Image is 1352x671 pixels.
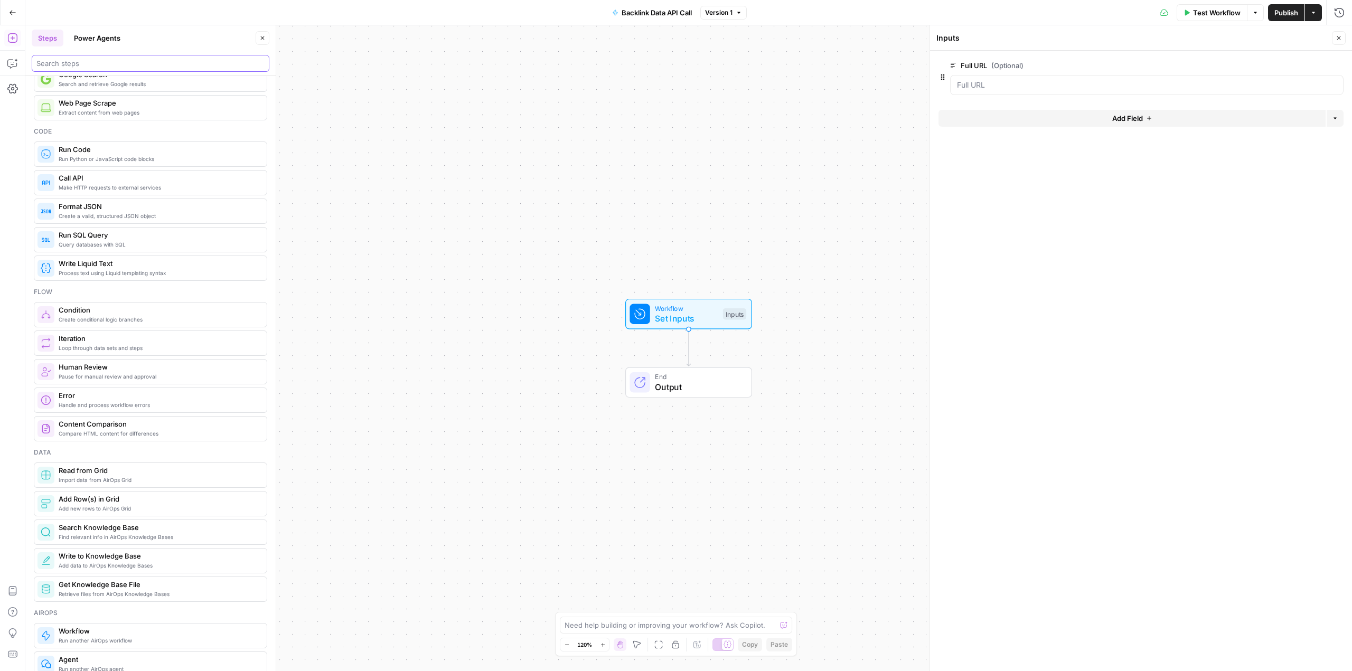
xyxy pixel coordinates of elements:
span: Add new rows to AirOps Grid [59,504,258,513]
span: Format JSON [59,201,258,212]
span: Loop through data sets and steps [59,344,258,352]
span: Pause for manual review and approval [59,372,258,381]
span: Retrieve files from AirOps Knowledge Bases [59,590,258,598]
span: End [655,372,741,382]
span: Query databases with SQL [59,240,258,249]
span: Human Review [59,362,258,372]
input: Full URL [957,80,1337,90]
span: Iteration [59,333,258,344]
g: Edge from start to end [687,329,690,366]
div: EndOutput [590,367,787,398]
span: Process text using Liquid templating syntax [59,269,258,277]
span: Get Knowledge Base File [59,579,258,590]
span: Run another AirOps workflow [59,636,258,645]
span: Content Comparison [59,419,258,429]
img: vrinnnclop0vshvmafd7ip1g7ohf [41,423,51,434]
span: Handle and process workflow errors [59,401,258,409]
span: Call API [59,173,258,183]
span: Set Inputs [655,312,718,325]
span: Add Row(s) in Grid [59,494,258,504]
span: Find relevant info in AirOps Knowledge Bases [59,533,258,541]
span: Write Liquid Text [59,258,258,269]
input: Search steps [36,58,265,69]
span: Compare HTML content for differences [59,429,258,438]
button: Backlink Data API Call [606,4,698,21]
span: Copy [742,640,758,649]
div: Data [34,448,267,457]
span: Create a valid, structured JSON object [59,212,258,220]
span: Search and retrieve Google results [59,80,258,88]
span: Web Page Scrape [59,98,258,108]
span: Agent [59,654,258,665]
label: Full URL [950,60,1284,71]
span: Add Field [1112,113,1143,124]
span: Version 1 [705,8,733,17]
span: Write to Knowledge Base [59,551,258,561]
div: Inputs [936,33,1329,43]
div: Code [34,127,267,136]
span: Workflow [59,626,258,636]
div: WorkflowSet InputsInputs [590,299,787,329]
button: Test Workflow [1177,4,1247,21]
span: 120% [577,640,592,649]
span: Read from Grid [59,465,258,476]
span: Publish [1274,7,1298,18]
span: Run SQL Query [59,230,258,240]
span: Error [59,390,258,401]
span: Workflow [655,303,718,313]
span: Add data to AirOps Knowledge Bases [59,561,258,570]
button: Power Agents [68,30,127,46]
button: Steps [32,30,63,46]
button: Publish [1268,4,1304,21]
span: Import data from AirOps Grid [59,476,258,484]
span: Run Code [59,144,258,155]
button: Copy [738,638,762,651]
span: Search Knowledge Base [59,522,258,533]
button: Version 1 [700,6,747,20]
div: Inputs [723,308,746,320]
span: Test Workflow [1193,7,1241,18]
button: Add Field [938,110,1326,127]
div: Airops [34,608,267,618]
div: Flow [34,287,267,297]
span: Make HTTP requests to external services [59,183,258,192]
span: Create conditional logic branches [59,315,258,324]
span: Backlink Data API Call [622,7,692,18]
span: Paste [771,640,788,649]
span: Output [655,381,741,393]
span: Run Python or JavaScript code blocks [59,155,258,163]
span: (Optional) [991,60,1024,71]
button: Paste [766,638,792,651]
span: Extract content from web pages [59,108,258,117]
span: Condition [59,305,258,315]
